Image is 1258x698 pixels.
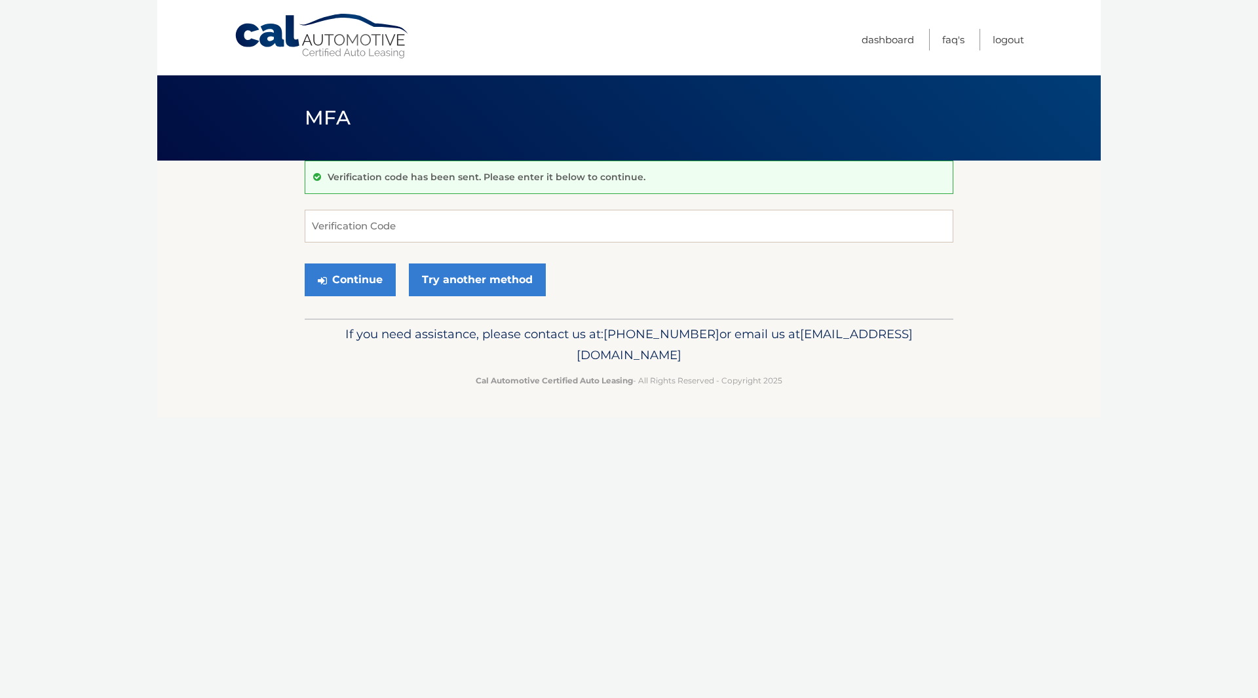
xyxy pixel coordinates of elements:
a: Cal Automotive [234,13,411,60]
span: [EMAIL_ADDRESS][DOMAIN_NAME] [577,326,913,362]
p: If you need assistance, please contact us at: or email us at [313,324,945,366]
a: Logout [993,29,1024,50]
strong: Cal Automotive Certified Auto Leasing [476,376,633,385]
a: Dashboard [862,29,914,50]
span: MFA [305,106,351,130]
p: Verification code has been sent. Please enter it below to continue. [328,171,645,183]
p: - All Rights Reserved - Copyright 2025 [313,374,945,387]
a: Try another method [409,263,546,296]
button: Continue [305,263,396,296]
a: FAQ's [942,29,964,50]
input: Verification Code [305,210,953,242]
span: [PHONE_NUMBER] [603,326,719,341]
